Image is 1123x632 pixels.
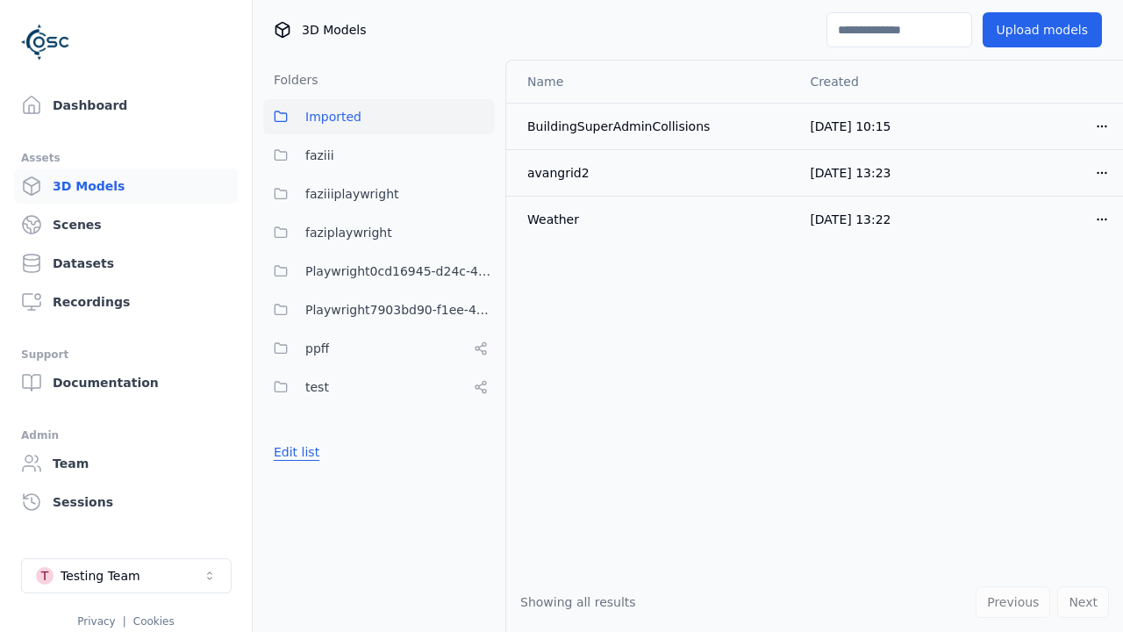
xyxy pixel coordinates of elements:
div: Assets [21,147,231,169]
div: BuildingSuperAdminCollisions [527,118,782,135]
h3: Folders [263,71,318,89]
img: Logo [21,18,70,67]
button: Edit list [263,436,330,468]
a: Documentation [14,365,238,400]
button: Select a workspace [21,558,232,593]
a: Sessions [14,485,238,520]
a: Datasets [14,246,238,281]
a: Scenes [14,207,238,242]
span: Playwright7903bd90-f1ee-40e5-8689-7a943bbd43ef [305,299,495,320]
button: test [263,370,495,405]
span: ppff [305,338,329,359]
a: Dashboard [14,88,238,123]
button: Upload models [983,12,1102,47]
a: Privacy [77,615,115,628]
a: Recordings [14,284,238,320]
span: [DATE] 13:22 [810,212,891,226]
div: Weather [527,211,782,228]
button: Playwright0cd16945-d24c-45f9-a8ba-c74193e3fd84 [263,254,495,289]
button: Playwright7903bd90-f1ee-40e5-8689-7a943bbd43ef [263,292,495,327]
span: Showing all results [520,595,636,609]
span: | [123,615,126,628]
button: faziplaywright [263,215,495,250]
div: Testing Team [61,567,140,585]
th: Name [506,61,796,103]
th: Created [796,61,960,103]
div: T [36,567,54,585]
div: Admin [21,425,231,446]
a: Team [14,446,238,481]
span: [DATE] 13:23 [810,166,891,180]
span: faziiiplaywright [305,183,399,205]
button: ppff [263,331,495,366]
span: faziplaywright [305,222,392,243]
span: faziii [305,145,334,166]
div: Support [21,344,231,365]
span: Imported [305,106,361,127]
span: [DATE] 10:15 [810,119,891,133]
button: faziii [263,138,495,173]
span: Playwright0cd16945-d24c-45f9-a8ba-c74193e3fd84 [305,261,495,282]
span: 3D Models [302,21,366,39]
div: avangrid2 [527,164,782,182]
button: faziiiplaywright [263,176,495,212]
a: 3D Models [14,169,238,204]
span: test [305,377,329,398]
button: Imported [263,99,495,134]
a: Cookies [133,615,175,628]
